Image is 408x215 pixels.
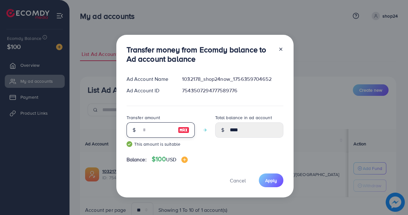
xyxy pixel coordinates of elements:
span: USD [166,156,176,163]
span: Apply [265,177,277,184]
img: guide [127,141,132,147]
small: This amount is suitable [127,141,195,147]
button: Cancel [222,173,254,187]
label: Transfer amount [127,114,160,121]
h4: $100 [152,155,188,163]
span: Balance: [127,156,147,163]
div: 1032178_shop24now_1756359704652 [177,75,288,83]
h3: Transfer money from Ecomdy balance to Ad account balance [127,45,273,64]
img: image [178,126,189,134]
img: image [181,157,188,163]
button: Apply [259,173,283,187]
span: Cancel [230,177,246,184]
label: Total balance in ad account [215,114,272,121]
div: Ad Account Name [121,75,177,83]
div: 7543507294777589776 [177,87,288,94]
div: Ad Account ID [121,87,177,94]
